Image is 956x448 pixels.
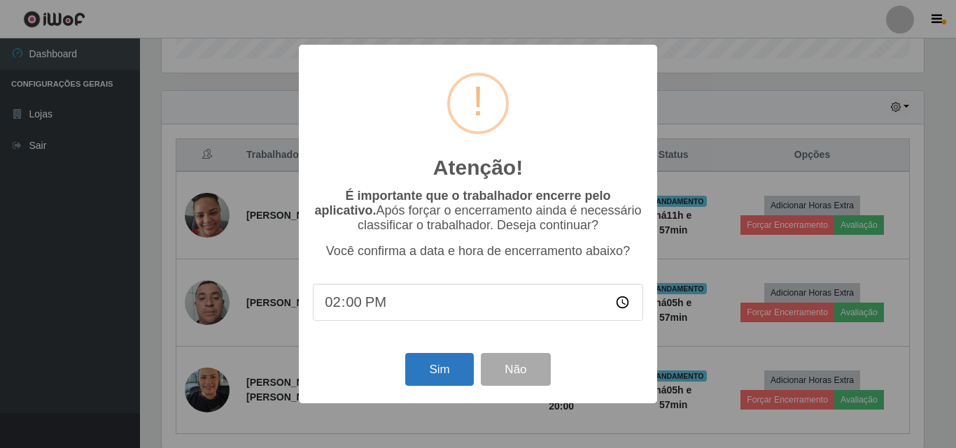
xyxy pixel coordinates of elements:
[313,189,643,233] p: Após forçar o encerramento ainda é necessário classificar o trabalhador. Deseja continuar?
[313,244,643,259] p: Você confirma a data e hora de encerramento abaixo?
[481,353,550,386] button: Não
[314,189,610,217] b: É importante que o trabalhador encerre pelo aplicativo.
[405,353,473,386] button: Sim
[433,155,523,180] h2: Atenção!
